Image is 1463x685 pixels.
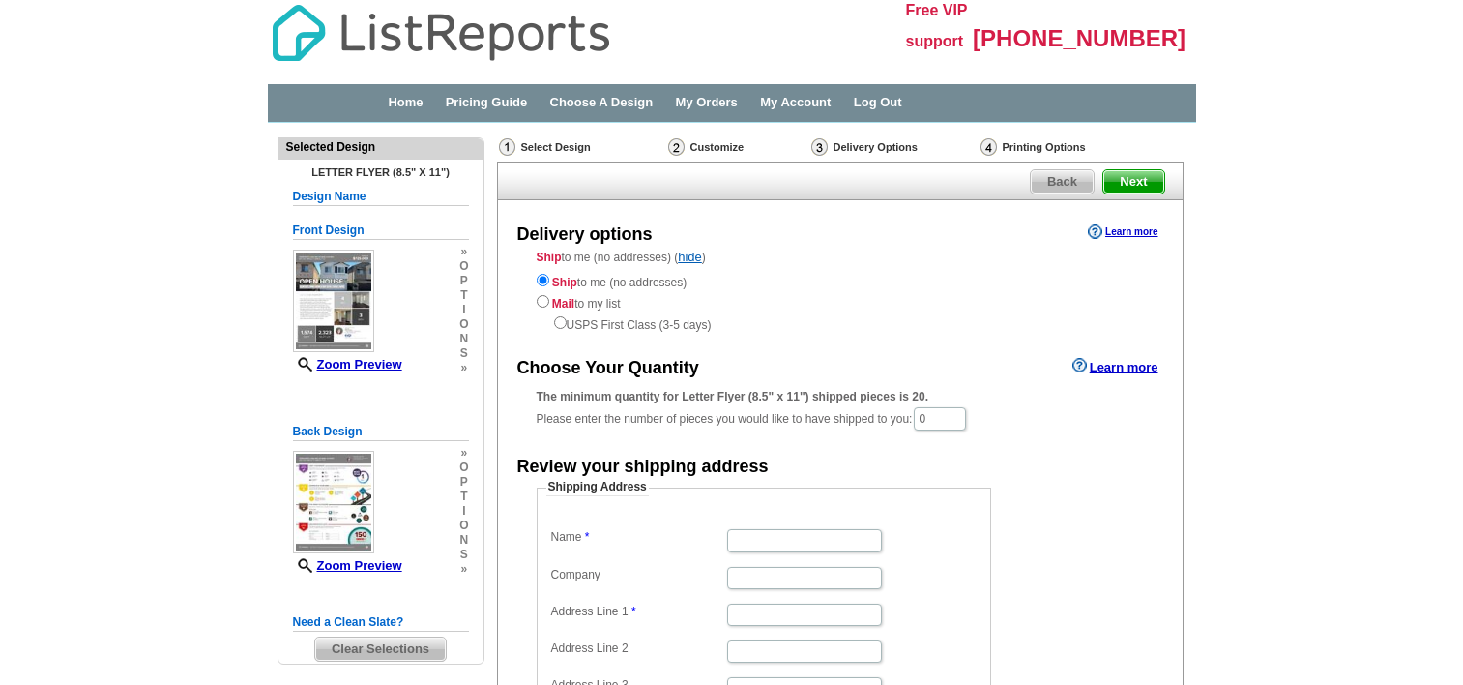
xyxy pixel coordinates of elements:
[811,138,828,156] img: Delivery Options
[459,548,468,562] span: s
[537,388,1144,432] div: Please enter the number of pieces you would like to have shipped to you:
[517,455,769,480] div: Review your shipping address
[459,259,468,274] span: o
[551,529,725,546] label: Name
[293,250,374,352] img: small-thumb.jpg
[459,303,468,317] span: i
[459,504,468,519] span: i
[388,95,423,109] a: Home
[459,288,468,303] span: t
[459,519,468,533] span: o
[293,451,374,553] img: small-thumb.jpg
[446,95,528,109] a: Pricing Guide
[293,188,469,206] h5: Design Name
[293,423,469,441] h5: Back Design
[546,479,649,496] legend: Shipping Address
[517,356,699,381] div: Choose Your Quantity
[459,475,468,490] span: p
[666,137,809,157] div: Customize
[517,223,653,248] div: Delivery options
[1103,170,1163,194] span: Next
[459,490,468,504] span: t
[1088,224,1157,240] a: Learn more
[552,297,574,311] strong: Mail
[906,2,968,49] span: Free VIP support
[550,95,654,109] a: Choose A Design
[499,138,515,156] img: Select Design
[459,461,468,475] span: o
[678,250,702,264] a: hide
[459,245,468,259] span: »
[980,138,997,156] img: Printing Options & Summary
[537,313,1144,334] div: USPS First Class (3-5 days)
[293,222,469,240] h5: Front Design
[973,25,1185,51] span: [PHONE_NUMBER]
[278,138,483,156] div: Selected Design
[676,95,738,109] a: My Orders
[293,166,469,178] h4: Letter Flyer (8.5" x 11")
[459,562,468,577] span: »
[459,346,468,361] span: s
[979,137,1151,157] div: Printing Options
[1072,358,1158,373] a: Learn more
[551,604,725,620] label: Address Line 1
[668,138,685,156] img: Customize
[459,446,468,461] span: »
[537,270,1144,334] div: to me (no addresses) to my list
[459,332,468,346] span: n
[809,137,979,162] div: Delivery Options
[459,317,468,332] span: o
[551,567,725,583] label: Company
[459,533,468,548] span: n
[854,95,902,109] a: Log Out
[497,137,666,162] div: Select Design
[551,640,725,657] label: Address Line 2
[537,251,562,264] strong: Ship
[552,276,577,289] strong: Ship
[1030,169,1095,194] a: Back
[1031,170,1094,194] span: Back
[293,357,402,372] a: Zoom Preview
[498,249,1183,334] div: to me (no addresses) ( )
[315,638,446,661] span: Clear Selections
[293,558,402,573] a: Zoom Preview
[293,613,469,632] h5: Need a Clean Slate?
[760,95,831,109] a: My Account
[459,274,468,288] span: p
[459,361,468,375] span: »
[537,388,1144,405] div: The minimum quantity for Letter Flyer (8.5" x 11") shipped pieces is 20.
